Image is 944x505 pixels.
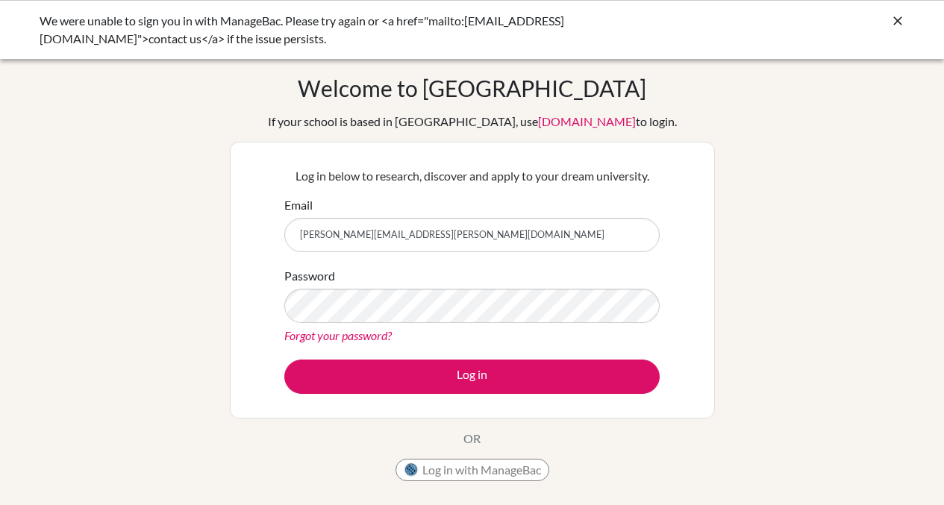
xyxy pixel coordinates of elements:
[463,430,481,448] p: OR
[284,196,313,214] label: Email
[396,459,549,481] button: Log in with ManageBac
[284,360,660,394] button: Log in
[284,167,660,185] p: Log in below to research, discover and apply to your dream university.
[284,267,335,285] label: Password
[284,328,392,342] a: Forgot your password?
[40,12,681,48] div: We were unable to sign you in with ManageBac. Please try again or <a href="mailto:[EMAIL_ADDRESS]...
[268,113,677,131] div: If your school is based in [GEOGRAPHIC_DATA], use to login.
[538,114,636,128] a: [DOMAIN_NAME]
[298,75,646,101] h1: Welcome to [GEOGRAPHIC_DATA]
